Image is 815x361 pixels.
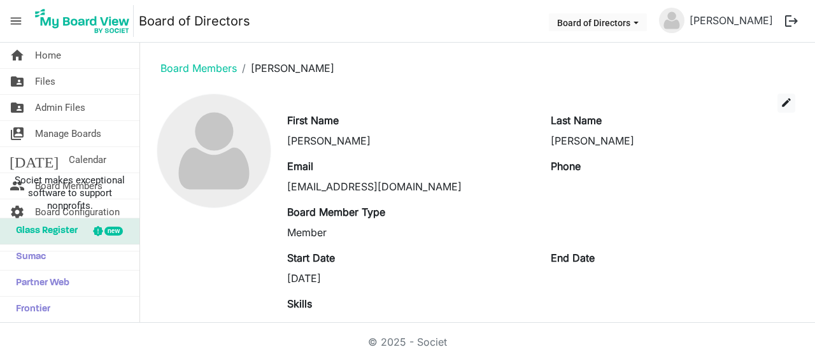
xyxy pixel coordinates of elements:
label: Phone [551,159,581,174]
button: edit [777,94,795,113]
span: Partner Web [10,271,69,296]
span: Glass Register [10,218,78,244]
span: Manage Boards [35,121,101,146]
a: © 2025 - Societ [368,336,447,348]
label: Start Date [287,250,335,265]
label: Email [287,159,313,174]
div: [DATE] [287,271,532,286]
span: switch_account [10,121,25,146]
div: [PERSON_NAME] [551,133,795,148]
span: Home [35,43,61,68]
button: logout [778,8,805,34]
div: [EMAIL_ADDRESS][DOMAIN_NAME] [287,179,532,194]
img: no-profile-picture.svg [157,94,271,208]
span: edit [781,97,792,108]
span: home [10,43,25,68]
li: [PERSON_NAME] [237,60,334,76]
a: Board Members [160,62,237,74]
a: Board of Directors [139,8,250,34]
span: Admin Files [35,95,85,120]
div: Member [287,225,532,240]
span: menu [4,9,28,33]
label: Board Member Type [287,204,385,220]
span: Calendar [69,147,106,173]
a: [PERSON_NAME] [684,8,778,33]
label: End Date [551,250,595,265]
span: Frontier [10,297,50,322]
span: Societ makes exceptional software to support nonprofits. [6,174,134,212]
div: [PERSON_NAME] [287,133,532,148]
span: folder_shared [10,95,25,120]
label: Skills [287,296,312,311]
span: Files [35,69,55,94]
img: no-profile-picture.svg [659,8,684,33]
a: My Board View Logo [31,5,139,37]
label: First Name [287,113,339,128]
label: Last Name [551,113,602,128]
span: Sumac [10,244,46,270]
img: My Board View Logo [31,5,134,37]
span: folder_shared [10,69,25,94]
div: new [104,227,123,236]
button: Board of Directors dropdownbutton [549,13,647,31]
span: [DATE] [10,147,59,173]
